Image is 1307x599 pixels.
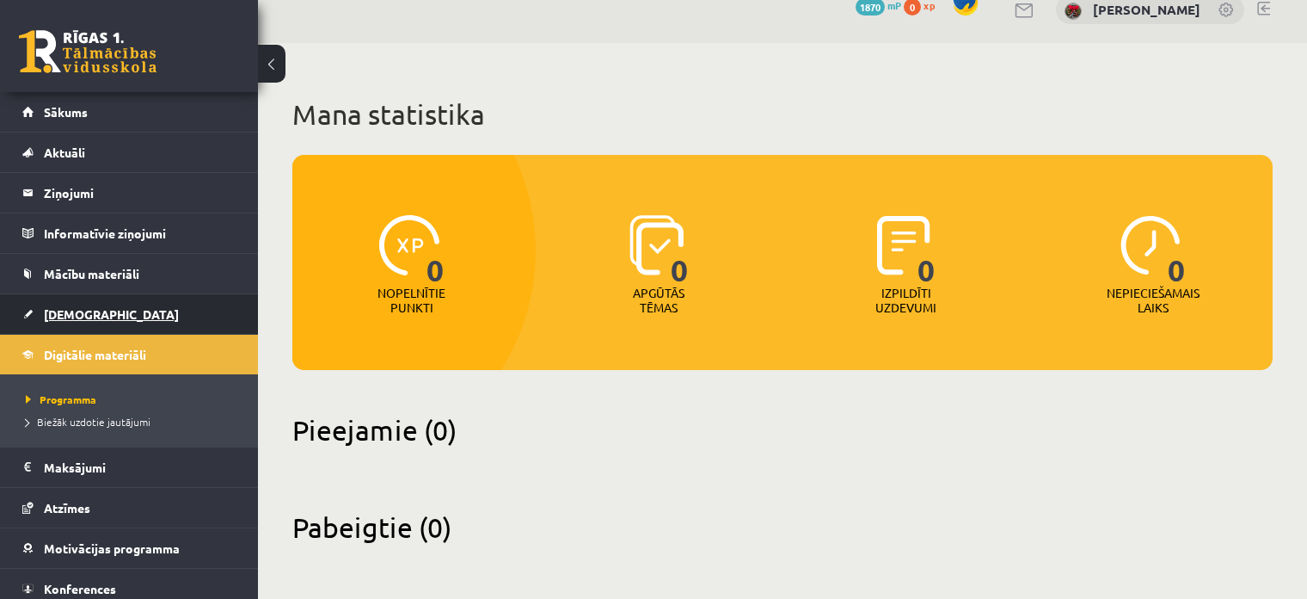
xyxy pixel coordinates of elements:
img: icon-xp-0682a9bc20223a9ccc6f5883a126b849a74cddfe5390d2b41b4391c66f2066e7.svg [379,215,439,275]
span: Sākums [44,104,88,120]
img: Tīna Šneidere [1065,3,1082,20]
a: Maksājumi [22,448,236,487]
a: Sākums [22,92,236,132]
span: 0 [1168,215,1186,286]
span: Programma [26,392,96,406]
a: Motivācijas programma [22,528,236,568]
h1: Mana statistika [292,97,1273,132]
span: Motivācijas programma [44,540,180,556]
a: [DEMOGRAPHIC_DATA] [22,294,236,334]
a: Programma [26,392,241,407]
a: Mācību materiāli [22,254,236,293]
span: Biežāk uzdotie jautājumi [26,415,150,429]
span: [DEMOGRAPHIC_DATA] [44,306,179,322]
img: icon-completed-tasks-ad58ae20a441b2904462921112bc710f1caf180af7a3daa7317a5a94f2d26646.svg [877,215,930,275]
span: Digitālie materiāli [44,347,146,362]
a: [PERSON_NAME] [1093,1,1200,18]
span: Atzīmes [44,500,90,516]
span: Aktuāli [44,145,85,160]
a: Aktuāli [22,133,236,172]
p: Nepieciešamais laiks [1107,286,1200,315]
span: 0 [671,215,689,286]
span: 0 [917,215,936,286]
a: Informatīvie ziņojumi [22,213,236,253]
a: Rīgas 1. Tālmācības vidusskola [19,30,156,73]
p: Nopelnītie punkti [377,286,445,315]
a: Digitālie materiāli [22,335,236,374]
legend: Informatīvie ziņojumi [44,213,236,253]
p: Izpildīti uzdevumi [873,286,940,315]
a: Atzīmes [22,488,236,528]
a: Biežāk uzdotie jautājumi [26,414,241,429]
span: Mācību materiāli [44,266,139,281]
span: 0 [426,215,445,286]
h2: Pabeigtie (0) [292,510,1273,544]
img: icon-clock-7be60019b62300814b6bd22b8e044499b485619524d84068768e800edab66f18.svg [1120,215,1181,275]
span: Konferences [44,581,116,596]
p: Apgūtās tēmas [625,286,692,315]
a: Ziņojumi [22,173,236,213]
img: icon-learned-topics-4a711ccc23c960034f471b6e78daf4a3bad4a20eaf4de84257b87e66633f6470.svg [629,215,684,275]
legend: Maksājumi [44,448,236,487]
h2: Pieejamie (0) [292,413,1273,447]
legend: Ziņojumi [44,173,236,213]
